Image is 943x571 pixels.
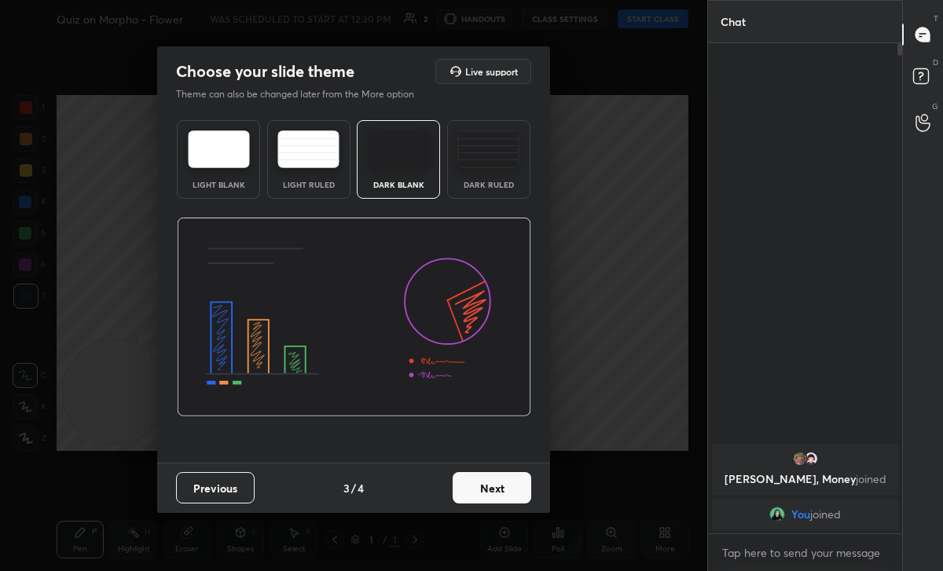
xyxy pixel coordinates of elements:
[176,61,354,82] h2: Choose your slide theme
[351,480,356,496] h4: /
[187,181,250,189] div: Light Blank
[791,508,810,521] span: You
[176,87,431,101] p: Theme can also be changed later from the More option
[457,181,520,189] div: Dark Ruled
[453,472,531,503] button: Next
[457,130,519,168] img: darkRuledTheme.de295e13.svg
[177,218,531,417] img: darkThemeBanner.d06ce4a2.svg
[792,451,808,467] img: 9b7f1f298b5b4c9cbbbd034aca024cf4.jpg
[856,471,886,486] span: joined
[277,181,340,189] div: Light Ruled
[769,507,785,522] img: 9a7fcd7d765c4f259b8b688c0b597ba8.jpg
[932,101,938,112] p: G
[343,480,350,496] h4: 3
[368,130,430,168] img: darkTheme.f0cc69e5.svg
[934,13,938,24] p: T
[721,473,889,485] p: [PERSON_NAME], Money
[358,480,364,496] h4: 4
[933,57,938,68] p: D
[176,472,255,503] button: Previous
[188,130,250,168] img: lightTheme.e5ed3b09.svg
[367,181,430,189] div: Dark Blank
[277,130,339,168] img: lightRuledTheme.5fabf969.svg
[810,508,841,521] span: joined
[465,67,518,76] h5: Live support
[708,1,758,42] p: Chat
[708,441,902,533] div: grid
[803,451,819,467] img: 81964519_3ED7FC66-C41C-40E4-82AF-FB12F21E7B64.png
